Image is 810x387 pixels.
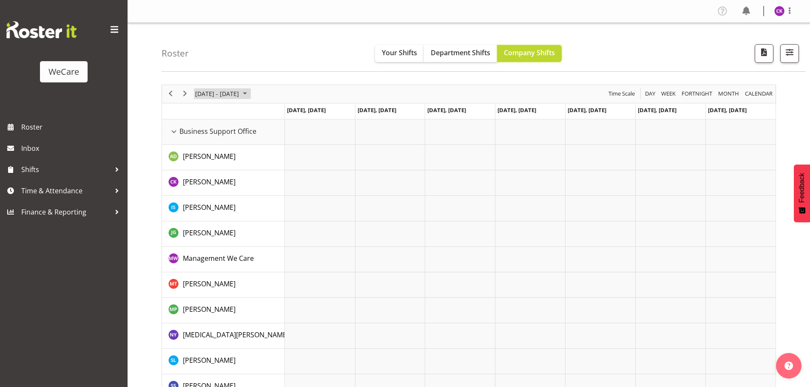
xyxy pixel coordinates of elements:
[431,48,490,57] span: Department Shifts
[162,196,285,221] td: Isabel Simcox resource
[162,48,189,58] h4: Roster
[162,349,285,374] td: Sarah Lamont resource
[774,6,784,16] img: chloe-kim10479.jpg
[497,106,536,114] span: [DATE], [DATE]
[607,88,637,99] button: Time Scale
[183,228,236,238] a: [PERSON_NAME]
[162,323,285,349] td: Nikita Yates resource
[183,152,236,161] span: [PERSON_NAME]
[192,85,252,103] div: June 24 - 30, 2024
[744,88,773,99] span: calendar
[163,85,178,103] div: previous period
[162,298,285,323] td: Millie Pumphrey resource
[48,65,79,78] div: WeCare
[21,206,111,218] span: Finance & Reporting
[183,330,289,340] a: [MEDICAL_DATA][PERSON_NAME]
[183,254,254,263] span: Management We Care
[183,356,236,365] span: [PERSON_NAME]
[708,106,747,114] span: [DATE], [DATE]
[424,45,497,62] button: Department Shifts
[183,304,236,314] a: [PERSON_NAME]
[21,184,111,197] span: Time & Attendance
[183,203,236,212] span: [PERSON_NAME]
[162,170,285,196] td: Chloe Kim resource
[178,85,192,103] div: next period
[784,362,793,370] img: help-xxl-2.png
[644,88,656,99] span: Day
[183,279,236,289] a: [PERSON_NAME]
[183,177,236,187] a: [PERSON_NAME]
[287,106,326,114] span: [DATE], [DATE]
[382,48,417,57] span: Your Shifts
[608,88,636,99] span: Time Scale
[162,221,285,247] td: Janine Grundler resource
[680,88,714,99] button: Fortnight
[638,106,676,114] span: [DATE], [DATE]
[375,45,424,62] button: Your Shifts
[660,88,677,99] button: Timeline Week
[183,355,236,365] a: [PERSON_NAME]
[194,88,251,99] button: June 2024
[780,44,799,63] button: Filter Shifts
[21,163,111,176] span: Shifts
[179,88,191,99] button: Next
[755,44,773,63] button: Download a PDF of the roster according to the set date range.
[183,305,236,314] span: [PERSON_NAME]
[165,88,176,99] button: Previous
[427,106,466,114] span: [DATE], [DATE]
[162,145,285,170] td: Aleea Devenport resource
[497,45,562,62] button: Company Shifts
[21,142,123,155] span: Inbox
[183,253,254,263] a: Management We Care
[21,121,123,133] span: Roster
[644,88,657,99] button: Timeline Day
[183,202,236,212] a: [PERSON_NAME]
[568,106,606,114] span: [DATE], [DATE]
[681,88,713,99] span: Fortnight
[162,247,285,272] td: Management We Care resource
[660,88,676,99] span: Week
[162,272,285,298] td: Michelle Thomas resource
[744,88,774,99] button: Month
[717,88,741,99] button: Timeline Month
[162,119,285,145] td: Business Support Office resource
[183,151,236,161] a: [PERSON_NAME]
[6,21,77,38] img: Rosterit website logo
[194,88,240,99] span: [DATE] - [DATE]
[794,164,810,222] button: Feedback - Show survey
[798,173,806,203] span: Feedback
[358,106,396,114] span: [DATE], [DATE]
[717,88,740,99] span: Month
[504,48,555,57] span: Company Shifts
[179,126,256,136] span: Business Support Office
